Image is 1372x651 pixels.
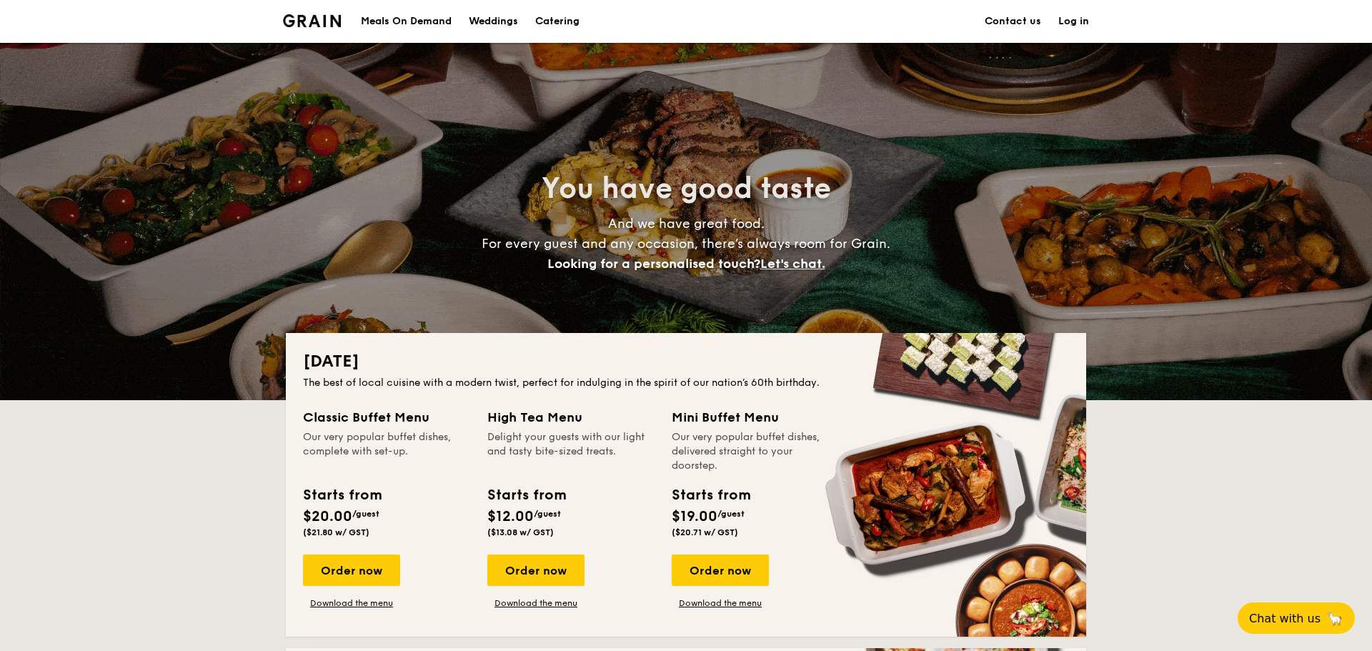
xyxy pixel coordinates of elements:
[672,407,839,427] div: Mini Buffet Menu
[672,597,769,609] a: Download the menu
[487,555,585,586] div: Order now
[303,350,1069,373] h2: [DATE]
[303,407,470,427] div: Classic Buffet Menu
[760,256,825,272] span: Let's chat.
[303,527,369,537] span: ($21.80 w/ GST)
[534,509,561,519] span: /guest
[487,430,655,473] div: Delight your guests with our light and tasty bite-sized treats.
[547,256,760,272] span: Looking for a personalised touch?
[487,508,534,525] span: $12.00
[672,484,750,506] div: Starts from
[303,376,1069,390] div: The best of local cuisine with a modern twist, perfect for indulging in the spirit of our nation’...
[352,509,379,519] span: /guest
[542,172,831,206] span: You have good taste
[1249,612,1321,625] span: Chat with us
[487,484,565,506] div: Starts from
[1238,602,1355,634] button: Chat with us🦙
[303,508,352,525] span: $20.00
[1326,610,1343,627] span: 🦙
[303,597,400,609] a: Download the menu
[303,430,470,473] div: Our very popular buffet dishes, complete with set-up.
[487,527,554,537] span: ($13.08 w/ GST)
[672,527,738,537] span: ($20.71 w/ GST)
[672,555,769,586] div: Order now
[283,14,341,27] img: Grain
[303,484,381,506] div: Starts from
[482,216,890,272] span: And we have great food. For every guest and any occasion, there’s always room for Grain.
[487,407,655,427] div: High Tea Menu
[672,430,839,473] div: Our very popular buffet dishes, delivered straight to your doorstep.
[283,14,341,27] a: Logotype
[672,508,717,525] span: $19.00
[717,509,745,519] span: /guest
[487,597,585,609] a: Download the menu
[303,555,400,586] div: Order now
